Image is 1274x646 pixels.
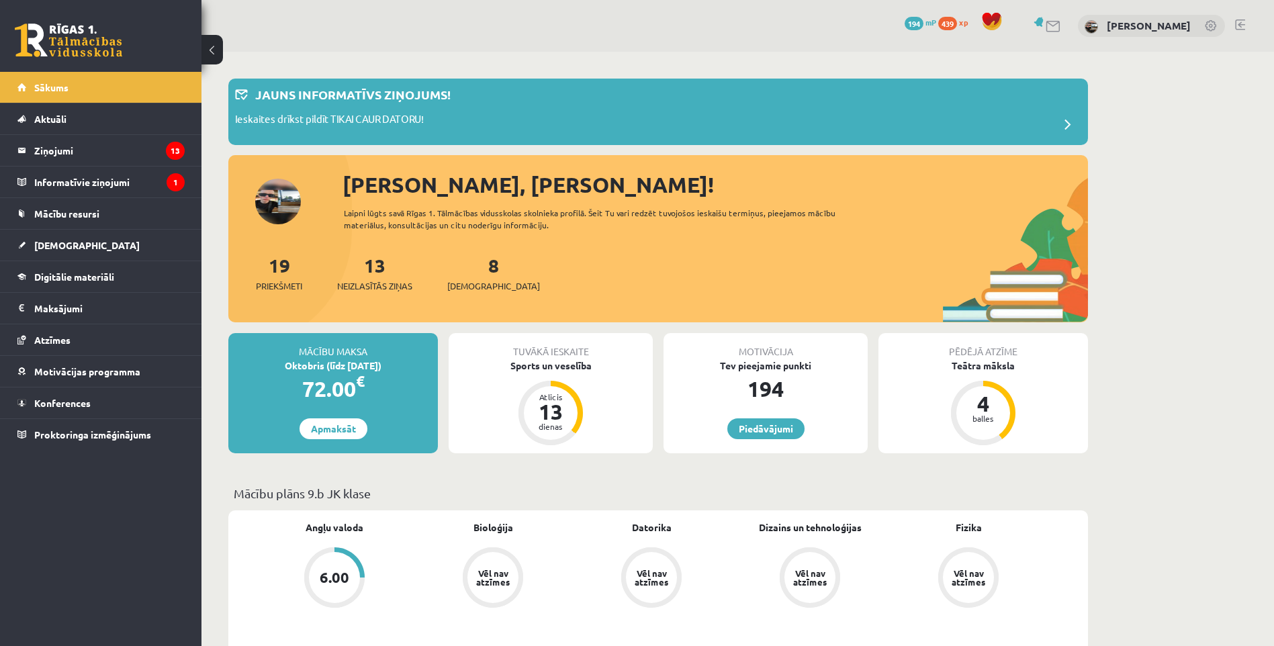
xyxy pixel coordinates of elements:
span: 439 [938,17,957,30]
a: Informatīvie ziņojumi1 [17,167,185,197]
a: Apmaksāt [300,418,367,439]
div: 6.00 [320,570,349,585]
div: Pēdējā atzīme [878,333,1088,359]
legend: Informatīvie ziņojumi [34,167,185,197]
legend: Ziņojumi [34,135,185,166]
a: Angļu valoda [306,520,363,535]
a: 439 xp [938,17,974,28]
div: Tuvākā ieskaite [449,333,653,359]
span: Priekšmeti [256,279,302,293]
i: 1 [167,173,185,191]
a: Vēl nav atzīmes [414,547,572,610]
div: Sports un veselība [449,359,653,373]
span: Atzīmes [34,334,71,346]
span: Mācību resursi [34,207,99,220]
p: Jauns informatīvs ziņojums! [255,85,451,103]
p: Ieskaites drīkst pildīt TIKAI CAUR DATORU! [235,111,424,130]
a: Vēl nav atzīmes [731,547,889,610]
a: Sākums [17,72,185,103]
div: Atlicis [531,393,571,401]
div: Vēl nav atzīmes [633,569,670,586]
a: Vēl nav atzīmes [572,547,731,610]
div: Vēl nav atzīmes [474,569,512,586]
span: mP [925,17,936,28]
span: xp [959,17,968,28]
div: Motivācija [664,333,868,359]
div: Vēl nav atzīmes [950,569,987,586]
span: 194 [905,17,923,30]
a: Ziņojumi13 [17,135,185,166]
legend: Maksājumi [34,293,185,324]
div: Mācību maksa [228,333,438,359]
a: Vēl nav atzīmes [889,547,1048,610]
div: Tev pieejamie punkti [664,359,868,373]
a: Fizika [956,520,982,535]
a: Aktuāli [17,103,185,134]
div: balles [963,414,1003,422]
a: Atzīmes [17,324,185,355]
a: Maksājumi [17,293,185,324]
a: [DEMOGRAPHIC_DATA] [17,230,185,261]
a: Bioloģija [473,520,513,535]
div: dienas [531,422,571,430]
a: Konferences [17,387,185,418]
span: Motivācijas programma [34,365,140,377]
a: Sports un veselība Atlicis 13 dienas [449,359,653,447]
div: Laipni lūgts savā Rīgas 1. Tālmācības vidusskolas skolnieka profilā. Šeit Tu vari redzēt tuvojošo... [344,207,860,231]
span: € [356,371,365,391]
span: [DEMOGRAPHIC_DATA] [34,239,140,251]
span: [DEMOGRAPHIC_DATA] [447,279,540,293]
a: Motivācijas programma [17,356,185,387]
div: 72.00 [228,373,438,405]
a: 13Neizlasītās ziņas [337,253,412,293]
span: Konferences [34,397,91,409]
div: Teātra māksla [878,359,1088,373]
span: Proktoringa izmēģinājums [34,428,151,441]
a: 8[DEMOGRAPHIC_DATA] [447,253,540,293]
span: Sākums [34,81,69,93]
div: Oktobris (līdz [DATE]) [228,359,438,373]
div: 194 [664,373,868,405]
div: 4 [963,393,1003,414]
a: Digitālie materiāli [17,261,185,292]
div: Vēl nav atzīmes [791,569,829,586]
a: Datorika [632,520,672,535]
a: 6.00 [255,547,414,610]
a: Piedāvājumi [727,418,805,439]
a: Mācību resursi [17,198,185,229]
p: Mācību plāns 9.b JK klase [234,484,1083,502]
a: [PERSON_NAME] [1107,19,1191,32]
img: Patriks Otomers-Bērziņš [1085,20,1098,34]
a: 19Priekšmeti [256,253,302,293]
a: Rīgas 1. Tālmācības vidusskola [15,24,122,57]
div: 13 [531,401,571,422]
i: 13 [166,142,185,160]
a: Jauns informatīvs ziņojums! Ieskaites drīkst pildīt TIKAI CAUR DATORU! [235,85,1081,138]
div: [PERSON_NAME], [PERSON_NAME]! [343,169,1088,201]
a: Teātra māksla 4 balles [878,359,1088,447]
a: 194 mP [905,17,936,28]
a: Dizains un tehnoloģijas [759,520,862,535]
span: Neizlasītās ziņas [337,279,412,293]
a: Proktoringa izmēģinājums [17,419,185,450]
span: Aktuāli [34,113,66,125]
span: Digitālie materiāli [34,271,114,283]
